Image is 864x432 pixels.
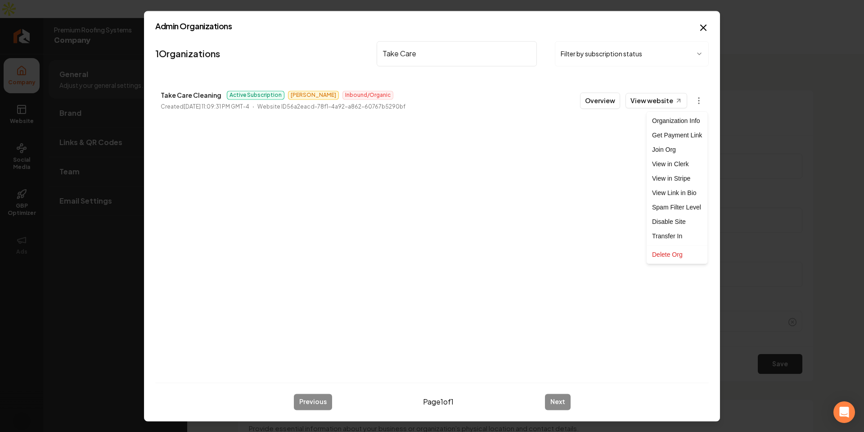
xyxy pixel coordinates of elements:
div: Delete Org [648,247,706,262]
a: View in Clerk [648,157,706,171]
div: Transfer In [648,229,706,243]
div: Organization Info [648,114,706,128]
div: Disable Site [648,214,706,229]
a: View Link in Bio [648,186,706,200]
div: Get Payment Link [648,128,706,142]
a: View in Stripe [648,171,706,186]
div: Spam Filter Level [648,200,706,214]
div: Join Org [648,142,706,157]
